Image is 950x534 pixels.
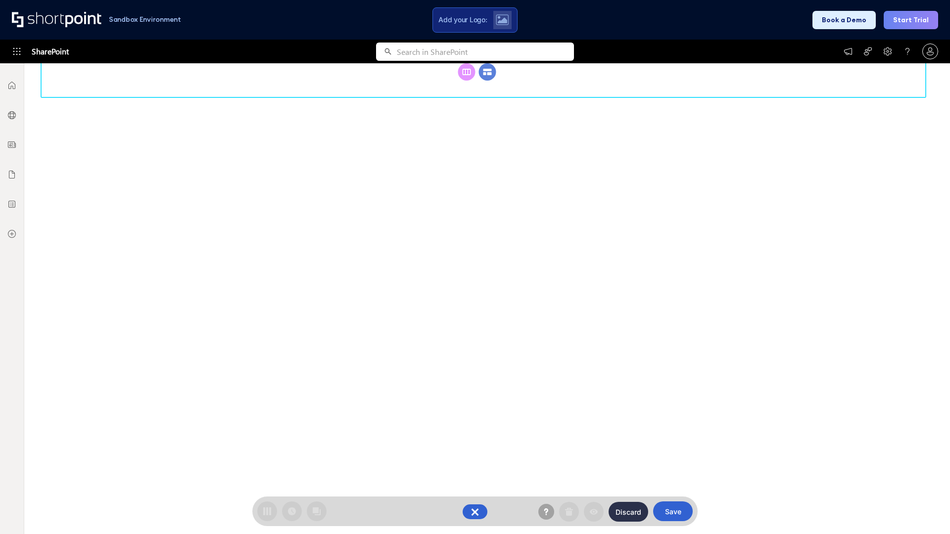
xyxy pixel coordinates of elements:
h1: Sandbox Environment [109,17,181,22]
input: Search in SharePoint [397,43,574,61]
button: Start Trial [884,11,938,29]
span: Add your Logo: [438,15,487,24]
iframe: Chat Widget [901,487,950,534]
span: SharePoint [32,40,69,63]
button: Discard [609,502,648,522]
img: Upload logo [496,14,509,25]
button: Book a Demo [812,11,876,29]
button: Save [653,501,693,521]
